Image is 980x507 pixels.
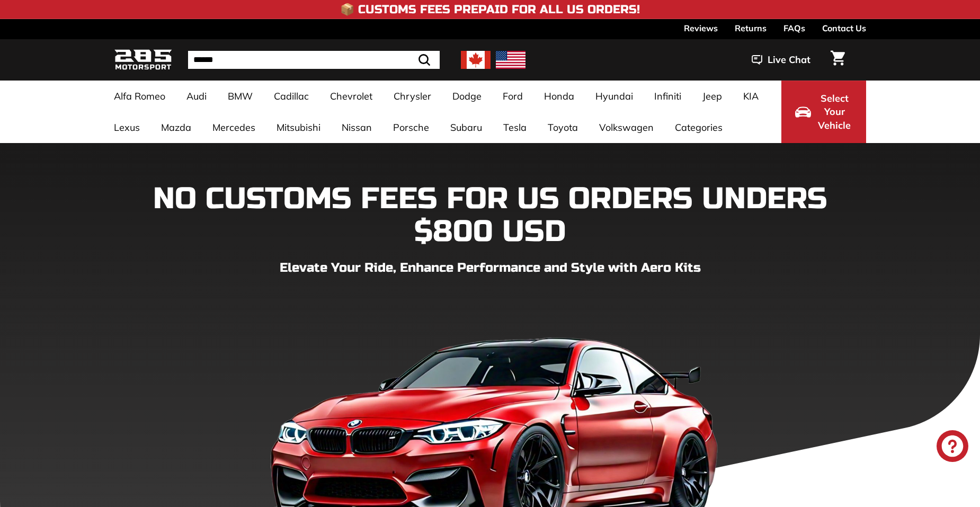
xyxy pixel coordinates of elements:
[733,81,769,112] a: KIA
[440,112,493,143] a: Subaru
[188,51,440,69] input: Search
[217,81,263,112] a: BMW
[150,112,202,143] a: Mazda
[266,112,331,143] a: Mitsubishi
[114,48,172,73] img: Logo_285_Motorsport_areodynamics_components
[537,112,589,143] a: Toyota
[340,3,640,16] h4: 📦 Customs Fees Prepaid for All US Orders!
[768,53,810,67] span: Live Chat
[319,81,383,112] a: Chevrolet
[383,81,442,112] a: Chrysler
[103,112,150,143] a: Lexus
[822,19,866,37] a: Contact Us
[735,19,767,37] a: Returns
[783,19,805,37] a: FAQs
[202,112,266,143] a: Mercedes
[589,112,664,143] a: Volkswagen
[684,19,718,37] a: Reviews
[692,81,733,112] a: Jeep
[114,259,866,278] p: Elevate Your Ride, Enhance Performance and Style with Aero Kits
[738,47,824,73] button: Live Chat
[933,430,972,465] inbox-online-store-chat: Shopify online store chat
[824,42,851,78] a: Cart
[382,112,440,143] a: Porsche
[263,81,319,112] a: Cadillac
[103,81,176,112] a: Alfa Romeo
[781,81,866,143] button: Select Your Vehicle
[533,81,585,112] a: Honda
[442,81,492,112] a: Dodge
[114,183,866,248] h1: NO CUSTOMS FEES FOR US ORDERS UNDERS $800 USD
[644,81,692,112] a: Infiniti
[176,81,217,112] a: Audi
[331,112,382,143] a: Nissan
[585,81,644,112] a: Hyundai
[816,92,852,132] span: Select Your Vehicle
[493,112,537,143] a: Tesla
[492,81,533,112] a: Ford
[664,112,733,143] a: Categories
